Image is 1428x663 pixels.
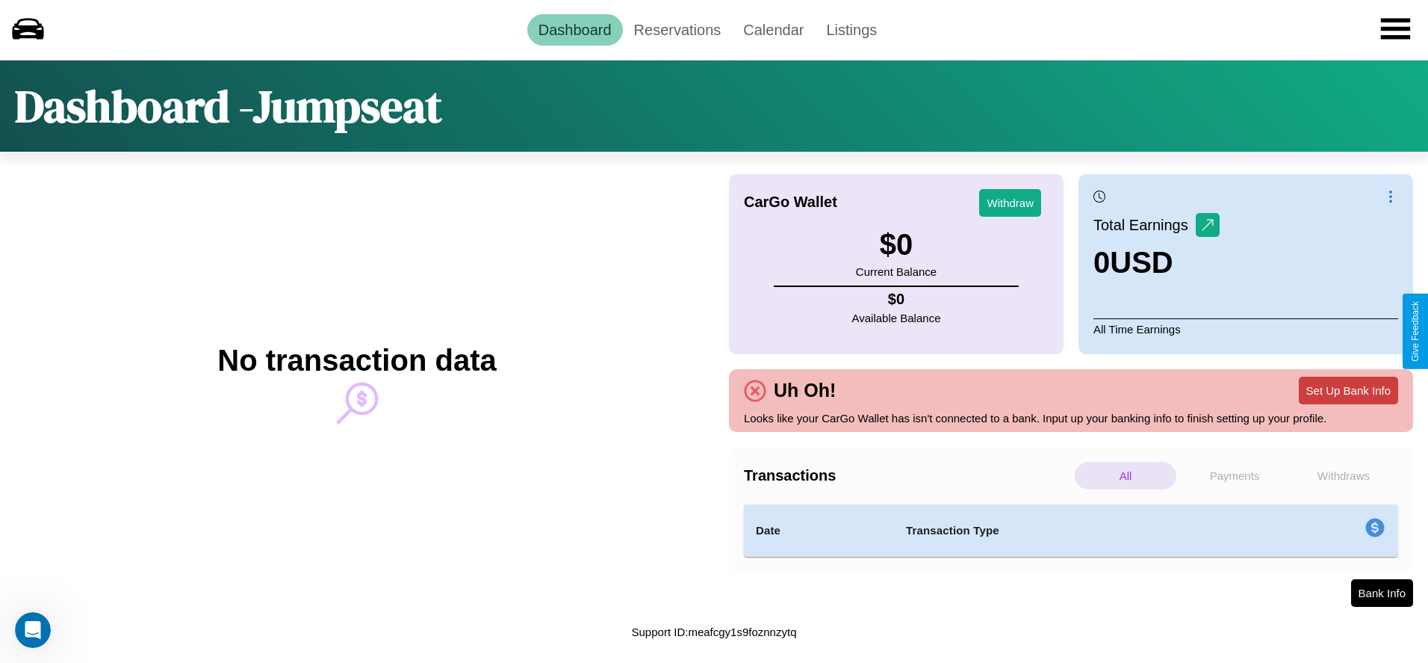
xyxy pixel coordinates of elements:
h4: Transactions [744,467,1071,484]
p: Payments [1184,462,1285,490]
a: Listings [815,14,888,46]
p: All Time Earnings [1093,318,1398,339]
h2: No transaction data [217,344,496,377]
button: Withdraw [979,189,1041,217]
iframe: Intercom live chat [15,612,51,648]
button: Bank Info [1351,579,1413,607]
p: Total Earnings [1093,212,1196,238]
h1: Dashboard - Jumpseat [15,75,442,137]
h3: 0 USD [1093,246,1220,280]
a: Dashboard [527,14,623,46]
a: Reservations [623,14,733,46]
button: Set Up Bank Info [1299,377,1398,404]
div: Give Feedback [1410,301,1421,362]
h4: $ 0 [852,291,941,308]
table: simple table [744,505,1398,557]
p: All [1075,462,1176,490]
h4: Date [756,522,882,540]
p: Available Balance [852,308,941,328]
p: Looks like your CarGo Wallet has isn't connected to a bank. Input up your banking info to finish ... [744,408,1398,428]
h4: CarGo Wallet [744,194,837,211]
h4: Uh Oh! [766,380,843,401]
p: Current Balance [856,262,937,282]
h3: $ 0 [856,228,937,262]
p: Withdraws [1293,462,1394,490]
h4: Transaction Type [906,522,1244,540]
p: Support ID: meafcgy1s9foznnzytq [632,622,797,642]
a: Calendar [732,14,815,46]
